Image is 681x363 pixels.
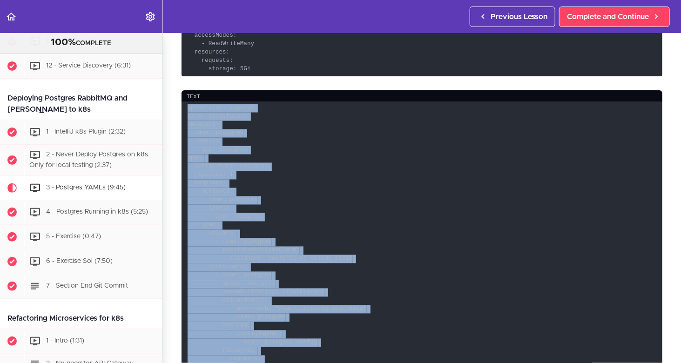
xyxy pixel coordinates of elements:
[46,233,101,240] span: 5 - Exercise (0:47)
[491,11,547,22] span: Previous Lesson
[6,11,17,22] svg: Back to course curriculum
[46,282,128,289] span: 7 - Section End Git Commit
[145,11,156,22] svg: Settings Menu
[46,258,113,264] span: 6 - Exercise Sol (7:50)
[46,62,131,69] span: 12 - Service Discovery (6:31)
[470,7,555,27] a: Previous Lesson
[51,38,76,47] span: 100%
[12,37,151,49] div: COMPLETE
[46,184,126,191] span: 3 - Postgres YAMLs (9:45)
[46,208,148,215] span: 4 - Postgres Running in k8s (5:25)
[46,128,126,135] span: 1 - IntelliJ k8s Plugin (2:32)
[46,337,84,344] span: 1 - Intro (1:31)
[567,11,649,22] span: Complete and Continue
[182,90,662,103] div: text
[29,151,149,168] span: 2 - Never Deploy Postgres on k8s. Only for local testing (2:37)
[559,7,670,27] a: Complete and Continue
